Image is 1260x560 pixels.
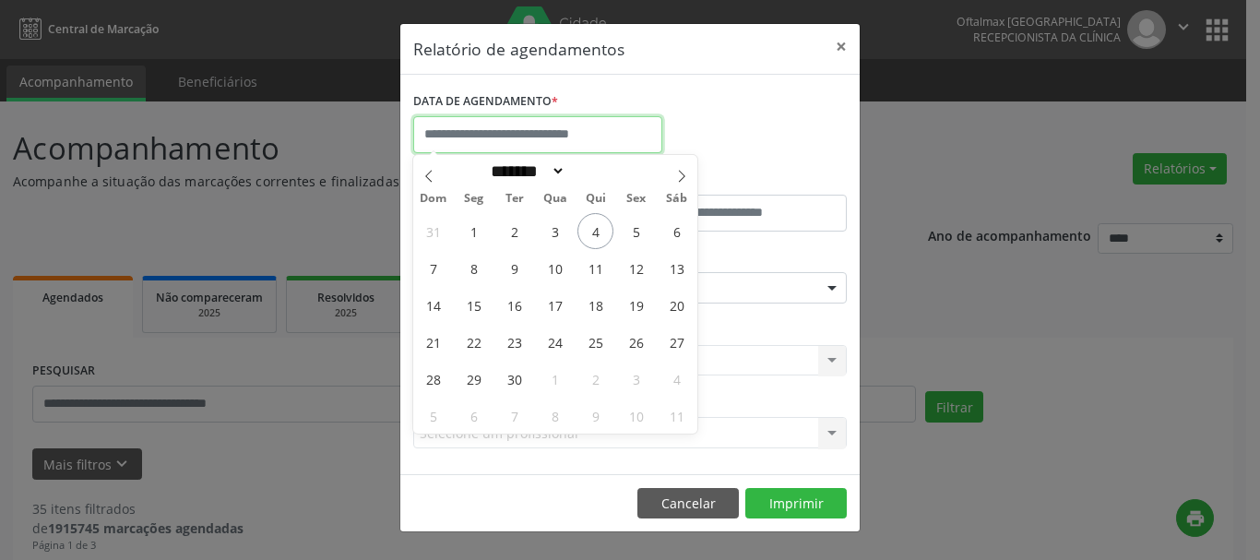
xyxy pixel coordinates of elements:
span: Agosto 31, 2025 [415,213,451,249]
span: Setembro 9, 2025 [496,250,532,286]
span: Setembro 1, 2025 [456,213,492,249]
span: Ter [494,193,535,205]
span: Outubro 5, 2025 [415,398,451,434]
span: Setembro 15, 2025 [456,287,492,323]
span: Sáb [657,193,697,205]
label: DATA DE AGENDAMENTO [413,88,558,116]
span: Outubro 2, 2025 [577,361,613,397]
span: Setembro 28, 2025 [415,361,451,397]
span: Setembro 18, 2025 [577,287,613,323]
span: Setembro 12, 2025 [618,250,654,286]
span: Setembro 20, 2025 [659,287,695,323]
span: Setembro 13, 2025 [659,250,695,286]
span: Outubro 6, 2025 [456,398,492,434]
span: Setembro 27, 2025 [659,324,695,360]
button: Cancelar [637,488,739,519]
span: Setembro 26, 2025 [618,324,654,360]
span: Setembro 19, 2025 [618,287,654,323]
span: Setembro 2, 2025 [496,213,532,249]
select: Month [484,161,565,181]
label: ATÉ [635,166,847,195]
span: Setembro 21, 2025 [415,324,451,360]
span: Dom [413,193,454,205]
span: Outubro 10, 2025 [618,398,654,434]
span: Setembro 4, 2025 [577,213,613,249]
span: Setembro 23, 2025 [496,324,532,360]
button: Imprimir [745,488,847,519]
span: Outubro 8, 2025 [537,398,573,434]
span: Outubro 4, 2025 [659,361,695,397]
span: Outubro 9, 2025 [577,398,613,434]
span: Outubro 1, 2025 [537,361,573,397]
span: Outubro 11, 2025 [659,398,695,434]
span: Setembro 14, 2025 [415,287,451,323]
span: Setembro 30, 2025 [496,361,532,397]
button: Close [823,24,860,69]
span: Setembro 22, 2025 [456,324,492,360]
span: Qui [576,193,616,205]
input: Year [565,161,626,181]
span: Setembro 29, 2025 [456,361,492,397]
span: Setembro 11, 2025 [577,250,613,286]
span: Setembro 7, 2025 [415,250,451,286]
span: Sex [616,193,657,205]
span: Setembro 6, 2025 [659,213,695,249]
span: Setembro 3, 2025 [537,213,573,249]
span: Outubro 3, 2025 [618,361,654,397]
span: Setembro 8, 2025 [456,250,492,286]
span: Setembro 17, 2025 [537,287,573,323]
span: Setembro 10, 2025 [537,250,573,286]
span: Seg [454,193,494,205]
span: Setembro 5, 2025 [618,213,654,249]
span: Qua [535,193,576,205]
span: Setembro 16, 2025 [496,287,532,323]
span: Outubro 7, 2025 [496,398,532,434]
h5: Relatório de agendamentos [413,37,624,61]
span: Setembro 24, 2025 [537,324,573,360]
span: Setembro 25, 2025 [577,324,613,360]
